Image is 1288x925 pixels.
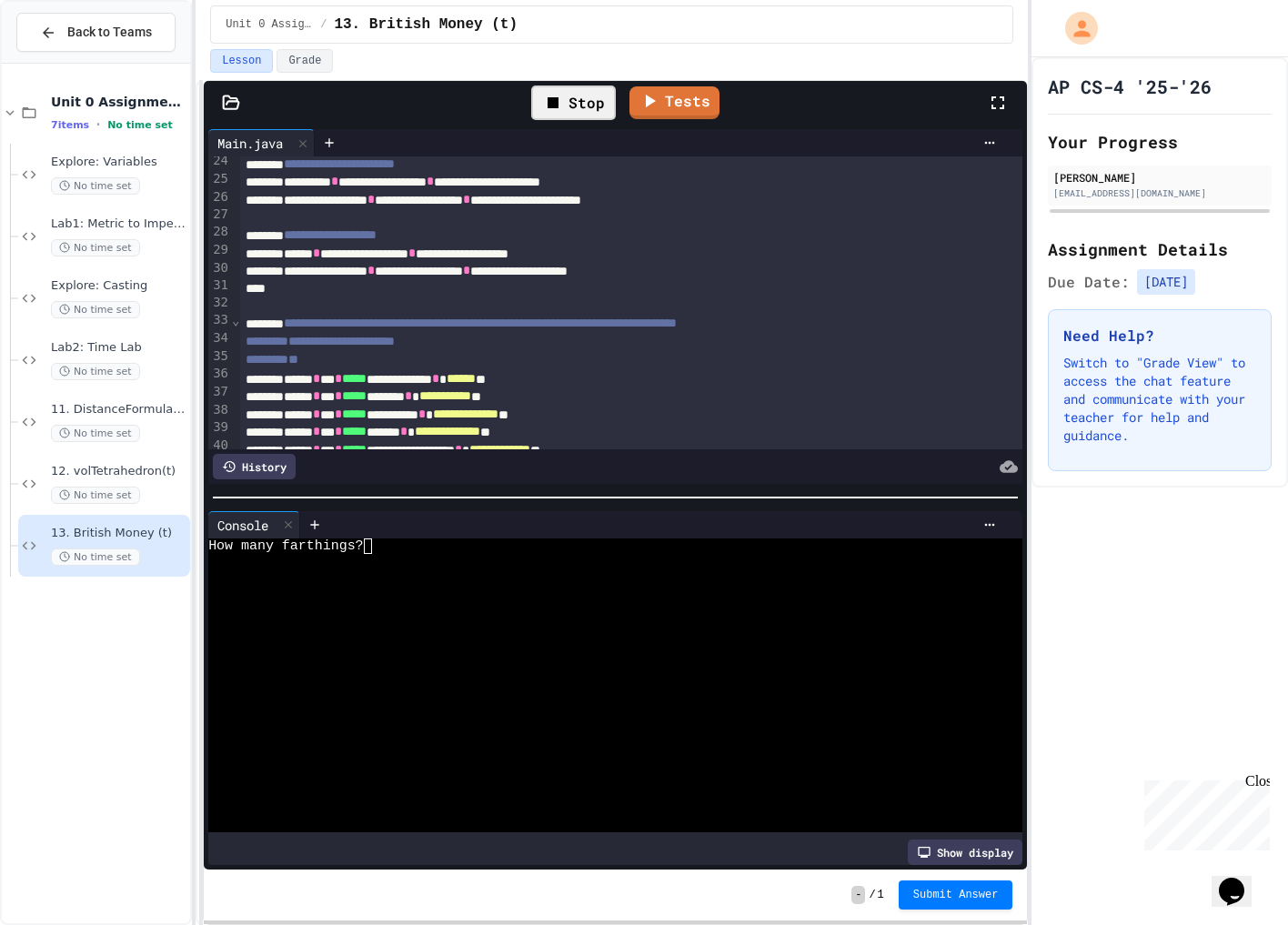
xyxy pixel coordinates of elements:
[851,886,865,904] span: -
[208,170,231,188] div: 25
[1063,354,1256,445] p: Switch to "Grade View" to access the chat feature and communicate with your teacher for help and ...
[208,516,277,535] div: Console
[208,276,231,294] div: 31
[208,206,231,223] div: 27
[1137,269,1195,295] span: [DATE]
[908,840,1022,865] div: Show display
[213,454,296,479] div: History
[629,86,719,119] a: Tests
[208,294,231,311] div: 32
[231,313,240,327] span: Fold line
[878,888,884,902] span: 1
[51,216,186,232] span: Lab1: Metric to Imperial
[51,340,186,356] span: Lab2: Time Lab
[208,383,231,401] div: 37
[1212,852,1270,907] iframe: chat widget
[51,94,186,110] span: Unit 0 Assignments
[208,538,363,554] span: How many farthings?
[1137,773,1270,850] iframe: chat widget
[51,363,140,380] span: No time set
[96,117,100,132] span: •
[107,119,173,131] span: No time set
[51,548,140,566] span: No time set
[51,239,140,256] span: No time set
[208,259,231,277] div: 30
[1048,271,1130,293] span: Due Date:
[208,329,231,347] div: 34
[210,49,273,73] button: Lesson
[208,311,231,329] div: 33
[531,85,616,120] div: Stop
[208,152,231,170] div: 24
[208,401,231,419] div: 38
[208,134,292,153] div: Main.java
[51,464,186,479] span: 12. volTetrahedron(t)
[869,888,875,902] span: /
[277,49,333,73] button: Grade
[899,880,1013,910] button: Submit Answer
[1053,186,1266,200] div: [EMAIL_ADDRESS][DOMAIN_NAME]
[51,301,140,318] span: No time set
[1048,74,1212,99] h1: AP CS-4 '25-'26
[1063,325,1256,347] h3: Need Help?
[208,188,231,206] div: 26
[208,129,315,156] div: Main.java
[51,487,140,504] span: No time set
[1048,129,1272,155] h2: Your Progress
[320,17,327,32] span: /
[51,155,186,170] span: Explore: Variables
[16,13,176,52] button: Back to Teams
[208,223,231,241] div: 28
[51,526,186,541] span: 13. British Money (t)
[208,437,231,455] div: 40
[208,241,231,259] div: 29
[913,888,999,902] span: Submit Answer
[208,365,231,383] div: 36
[1046,7,1102,49] div: My Account
[334,14,518,35] span: 13. British Money (t)
[51,402,186,417] span: 11. DistanceFormula (t)
[51,278,186,294] span: Explore: Casting
[51,177,140,195] span: No time set
[208,418,231,437] div: 39
[226,17,313,32] span: Unit 0 Assignments
[1048,236,1272,262] h2: Assignment Details
[51,119,89,131] span: 7 items
[1053,169,1266,186] div: [PERSON_NAME]
[7,7,126,116] div: Chat with us now!Close
[51,425,140,442] span: No time set
[208,347,231,366] div: 35
[67,23,152,42] span: Back to Teams
[208,511,300,538] div: Console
